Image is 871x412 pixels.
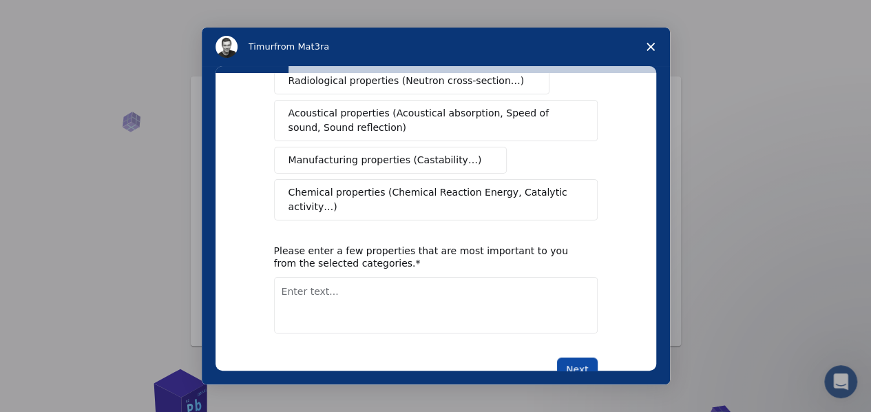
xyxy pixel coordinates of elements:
button: Acoustical properties (Acoustical absorption, Speed of sound, Sound reflection) [274,100,598,141]
button: Next [557,358,598,381]
span: Chemical properties (Chemical Reaction Energy, Catalytic activity…) [288,185,574,214]
span: Radiological properties (Neutron cross-section…) [288,74,525,88]
img: Profile image for Timur [216,36,238,58]
span: Manufacturing properties (Castability…) [288,153,482,167]
span: from Mat3ra [274,41,329,52]
span: Support [28,10,77,22]
span: Acoustical properties (Acoustical absorption, Speed of sound, Sound reflection) [288,106,575,135]
button: Radiological properties (Neutron cross-section…) [274,68,550,94]
span: Close survey [631,28,670,66]
button: Chemical properties (Chemical Reaction Energy, Catalytic activity…) [274,179,598,220]
div: Please enter a few properties that are most important to you from the selected categories. [274,245,577,269]
button: Manufacturing properties (Castability…) [274,147,507,174]
span: Timur [249,41,274,52]
textarea: Enter text... [274,277,598,333]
